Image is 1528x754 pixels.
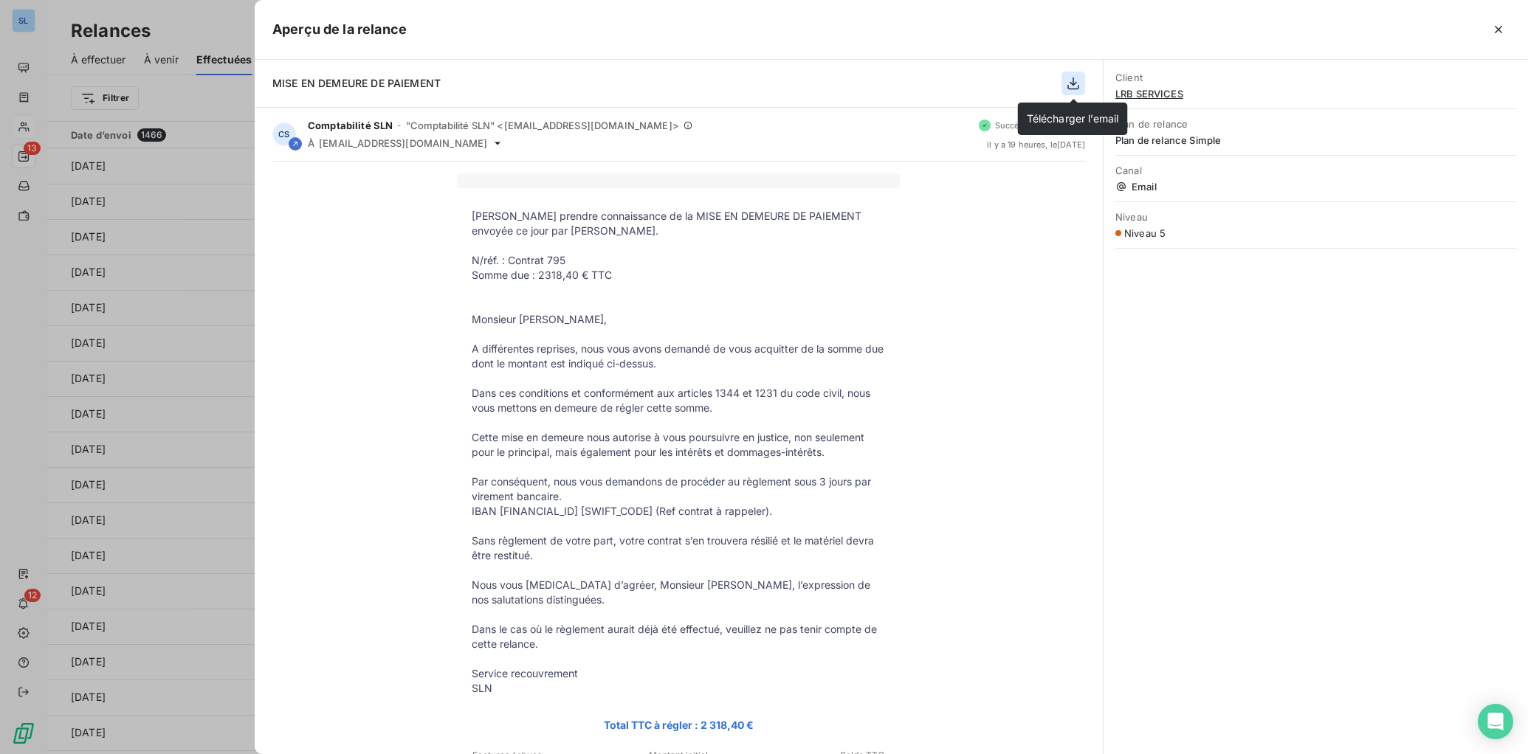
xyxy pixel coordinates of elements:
[472,268,885,283] p: Somme due : 2318,40 € TTC
[272,19,407,40] h5: Aperçu de la relance
[1115,118,1516,130] span: Plan de relance
[472,342,885,371] p: A différentes reprises, nous vous avons demandé de vous acquitter de la somme due dont le montant...
[472,474,885,504] p: Par conséquent, nous vous demandons de procéder au règlement sous 3 jours par virement bancaire.
[1115,181,1516,193] span: Email
[472,312,885,327] p: Monsieur [PERSON_NAME],
[472,666,885,681] p: Service recouvrement
[1115,72,1516,83] span: Client
[272,122,296,146] div: CS
[472,681,885,696] p: SLN
[987,140,1085,149] span: il y a 19 heures , le [DATE]
[472,386,885,415] p: Dans ces conditions et conformément aux articles 1344 et 1231 du code civil, nous vous mettons en...
[472,209,885,238] p: [PERSON_NAME] prendre connaissance de la MISE EN DEMEURE DE PAIEMENT envoyée ce jour par [PERSON_...
[308,120,393,131] span: Comptabilité SLN
[472,430,885,460] p: Cette mise en demeure nous autorise à vous poursuivre en justice, non seulement pour le principal...
[472,578,885,607] p: Nous vous [MEDICAL_DATA] d’agréer, Monsieur [PERSON_NAME], l’expression de nos salutations distin...
[1115,88,1516,100] span: LRB SERVICES
[1115,211,1516,223] span: Niveau
[995,121,1085,130] span: Succès - Email envoyé
[472,253,885,268] p: N/réf. : Contrat 795
[1115,134,1516,146] span: Plan de relance Simple
[1027,112,1119,125] span: Télécharger l’email
[272,77,441,89] span: MISE EN DEMEURE DE PAIEMENT
[319,137,487,149] span: [EMAIL_ADDRESS][DOMAIN_NAME]
[397,121,401,130] span: -
[472,716,885,733] p: Total TTC à régler : 2 318,40 €
[1115,165,1516,176] span: Canal
[406,120,679,131] span: "Comptabilité SLN" <[EMAIL_ADDRESS][DOMAIN_NAME]>
[472,533,885,563] p: Sans règlement de votre part, votre contrat s’en trouvera résilié et le matériel devra être resti...
[1478,704,1513,739] div: Open Intercom Messenger
[472,504,885,519] p: IBAN [FINANCIAL_ID] [SWIFT_CODE] (Ref contrat à rappeler).
[472,622,885,651] p: Dans le cas où le règlement aurait déjà été effectué, veuillez ne pas tenir compte de cette relance.
[1124,227,1166,239] span: Niveau 5
[308,137,314,149] span: À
